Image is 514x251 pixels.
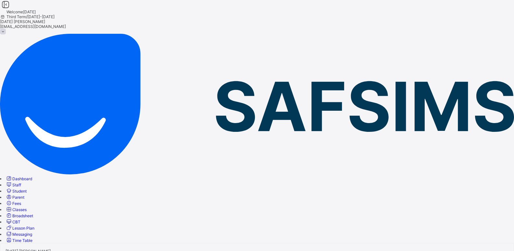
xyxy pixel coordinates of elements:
[6,207,27,212] a: Classes
[12,189,27,194] span: Student
[6,238,32,243] a: Time Table
[6,220,20,224] a: CBT
[6,9,36,14] span: Welcome [DATE]
[12,195,24,200] span: Parent
[12,220,20,224] span: CBT
[12,207,27,212] span: Classes
[6,201,21,206] a: Fees
[12,213,33,218] span: Broadsheet
[6,189,27,194] a: Student
[12,176,32,181] span: Dashboard
[6,226,34,231] a: Lesson Plan
[12,238,32,243] span: Time Table
[12,232,32,237] span: Messaging
[6,195,24,200] a: Parent
[6,232,32,237] a: Messaging
[12,226,34,231] span: Lesson Plan
[12,201,21,206] span: Fees
[6,213,33,218] a: Broadsheet
[6,182,21,187] a: Staff
[12,182,21,187] span: Staff
[6,176,32,181] a: Dashboard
